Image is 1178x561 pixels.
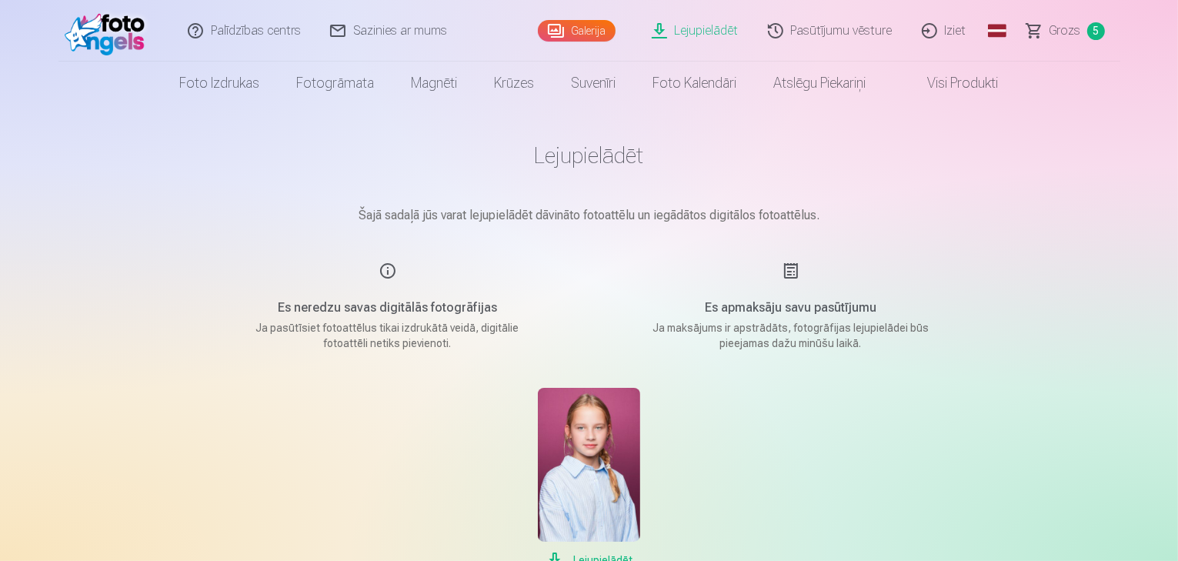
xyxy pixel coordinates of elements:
[1087,22,1105,40] span: 5
[635,62,756,105] a: Foto kalendāri
[279,62,393,105] a: Fotogrāmata
[538,20,616,42] a: Galerija
[756,62,885,105] a: Atslēgu piekariņi
[242,320,534,351] p: Ja pasūtīsiet fotoattēlus tikai izdrukātā veidā, digitālie fotoattēli netiks pievienoti.
[645,299,937,317] h5: Es apmaksāju savu pasūtījumu
[645,320,937,351] p: Ja maksājums ir apstrādāts, fotogrāfijas lejupielādei būs pieejamas dažu minūšu laikā.
[162,62,279,105] a: Foto izdrukas
[393,62,476,105] a: Magnēti
[205,142,974,169] h1: Lejupielādēt
[476,62,553,105] a: Krūzes
[1050,22,1081,40] span: Grozs
[65,6,153,55] img: /fa1
[553,62,635,105] a: Suvenīri
[885,62,1017,105] a: Visi produkti
[242,299,534,317] h5: Es neredzu savas digitālās fotogrāfijas
[205,206,974,225] p: Šajā sadaļā jūs varat lejupielādēt dāvināto fotoattēlu un iegādātos digitālos fotoattēlus.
